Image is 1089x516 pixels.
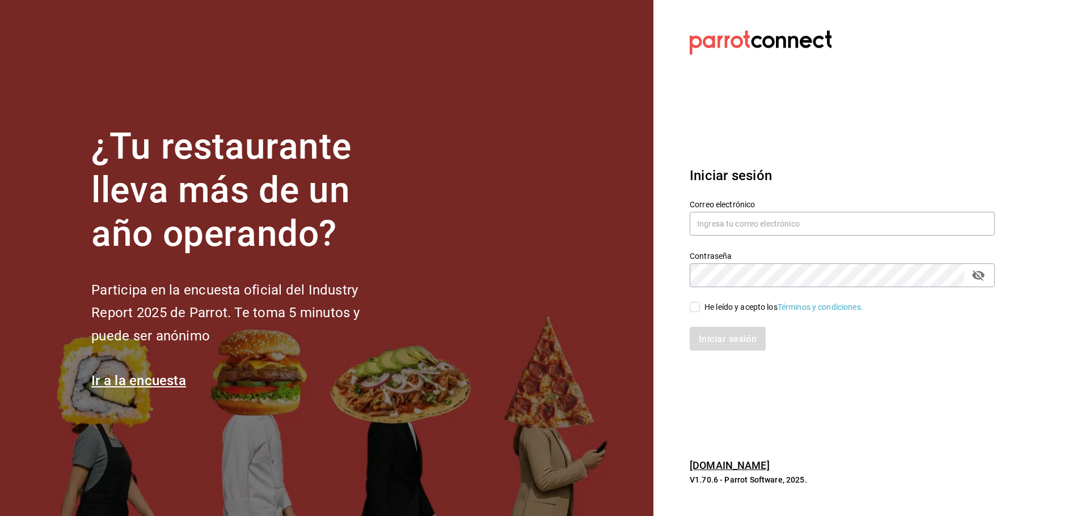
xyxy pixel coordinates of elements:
[704,302,778,312] font: He leído y acepto los
[778,302,863,312] a: Términos y condiciones.
[690,212,995,236] input: Ingresa tu correo electrónico
[690,475,807,484] font: V1.70.6 - Parrot Software, 2025.
[690,459,770,471] a: [DOMAIN_NAME]
[969,266,988,285] button: campo de contraseña
[91,282,360,344] font: Participa en la encuesta oficial del Industry Report 2025 de Parrot. Te toma 5 minutos y puede se...
[91,373,186,389] a: Ir a la encuesta
[690,200,755,209] font: Correo electrónico
[690,168,772,184] font: Iniciar sesión
[690,251,732,261] font: Contraseña
[91,125,351,255] font: ¿Tu restaurante lleva más de un año operando?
